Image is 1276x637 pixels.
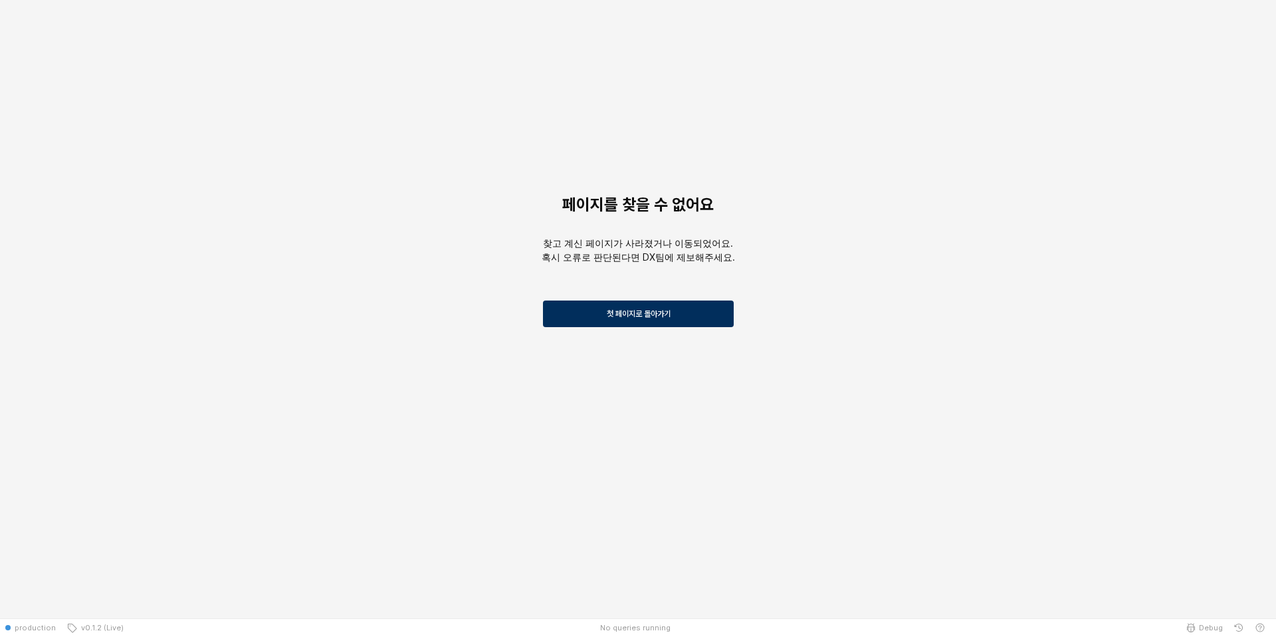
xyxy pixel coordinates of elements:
span: production [15,622,56,633]
span: No queries running [600,622,671,633]
p: 첫 페이지로 돌아가기 [607,309,671,319]
button: 첫 페이지로 돌아가기 [543,301,734,327]
button: Debug [1180,618,1228,637]
span: Debug [1199,622,1223,633]
span: v0.1.2 (Live) [77,622,124,633]
p: 찾고 계신 페이지가 사라졌거나 이동되었어요. 혹시 오류로 판단된다면 DX팀에 제보해주세요. [342,236,934,264]
button: History [1228,618,1249,637]
button: Help [1249,618,1271,637]
button: v0.1.2 (Live) [61,618,129,637]
h3: 페이지를 찾을 수 없어요 [342,195,934,214]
